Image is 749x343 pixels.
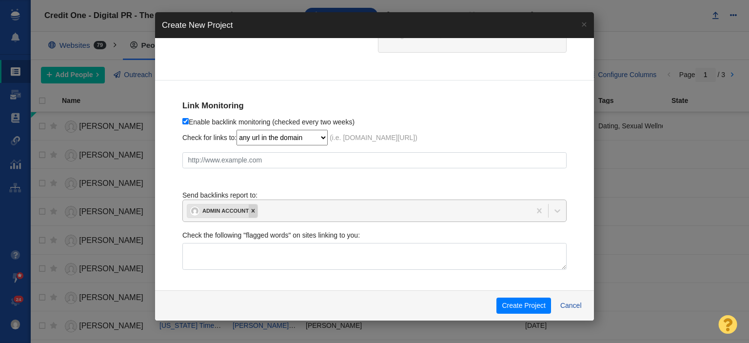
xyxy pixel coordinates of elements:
[398,23,550,39] span: .gov Backlinks
[554,298,587,314] button: Cancel
[328,134,417,141] span: (i.e. [DOMAIN_NAME][URL])
[574,12,594,36] button: ×
[182,130,567,145] div: Check for links to:
[191,207,198,215] img: 11a9b8c779f57ca999ffce8f8ad022bf
[182,231,360,240] label: Check the following "flagged words" on sites linking to you:
[202,208,249,214] div: Admin Account
[182,118,355,126] label: Enable backlink monitoring (checked every two weeks)
[182,118,189,124] input: Enable backlink monitoring (checked every two weeks)
[182,101,567,111] h4: Link Monitoring
[440,32,485,39] span: .edu Backlinks
[496,298,551,314] button: Create Project
[162,19,233,31] h4: Create New Project
[182,152,567,169] input: http://www.example.com
[182,130,567,222] div: Send backlinks report to:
